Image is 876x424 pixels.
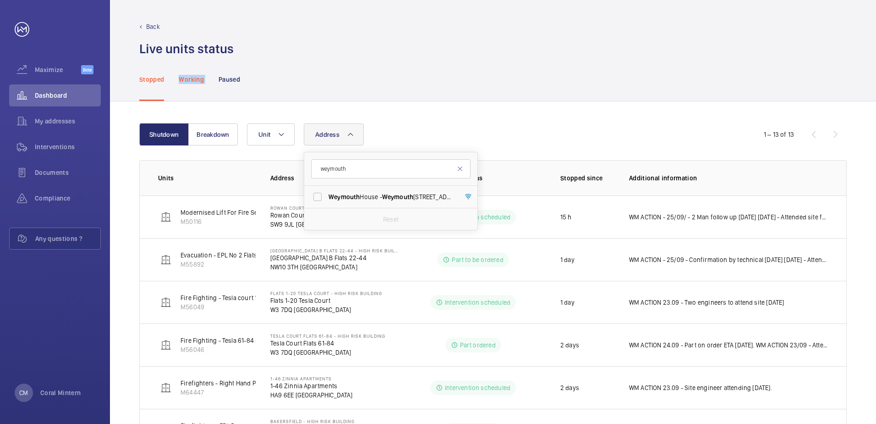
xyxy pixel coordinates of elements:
p: WM ACTION 23.09 - Two engineers to attend site [DATE] [629,298,784,307]
p: Stopped since [560,173,614,183]
div: 1 – 13 of 13 [764,130,794,139]
p: Rowan Court Flats 78-194 [270,211,391,220]
p: CM [19,388,28,397]
img: elevator.svg [160,340,171,351]
p: Evacuation - EPL No 2 Flats 22-44 Block B [181,251,298,260]
button: Address [304,123,364,145]
span: Interventions [35,142,101,151]
img: elevator.svg [160,254,171,265]
p: 1-46 Zinnia Apartments [270,381,353,391]
p: Modernised Lift For Fire Services - LEFT HAND LIFT [181,208,324,217]
p: WM ACTION 23.09 - Site engineer attending [DATE]. [629,383,772,392]
span: My addresses [35,117,101,126]
img: elevator.svg [160,297,171,308]
p: Intervention scheduled [445,298,510,307]
p: M56049 [181,302,295,312]
p: Part ordered [460,340,496,350]
p: Fire Fighting - Tesla 61-84 schn euro [181,336,284,345]
p: Part to be ordered [452,255,503,264]
p: Additional information [629,173,828,183]
p: Address [270,173,400,183]
p: Fire Fighting - Tesla court 1-20 & 101-104 [181,293,295,302]
h1: Live units status [139,40,234,57]
button: Unit [247,123,295,145]
p: M56046 [181,345,284,354]
span: Unit [258,131,270,138]
p: Intervention scheduled [445,383,510,392]
p: W3 7DQ [GEOGRAPHIC_DATA] [270,305,382,314]
span: Address [315,131,339,138]
p: Paused [219,75,240,84]
p: M50116 [181,217,324,226]
p: Flats 1-20 Tesla Court - High Risk Building [270,290,382,296]
p: SW9 9JL [GEOGRAPHIC_DATA] [270,220,391,229]
p: M55892 [181,260,298,269]
p: Reset [383,215,399,224]
p: W3 7DQ [GEOGRAPHIC_DATA] [270,348,385,357]
img: elevator.svg [160,382,171,393]
span: Dashboard [35,91,101,100]
img: elevator.svg [160,212,171,223]
span: Any questions ? [35,234,100,243]
p: Tesla Court Flats 61-84 - High Risk Building [270,333,385,339]
p: Units [158,173,256,183]
p: WM ACTION - 25/09/ - 2 Man follow up [DATE] [DATE] - Attended site found alot of damaged from fir... [629,212,828,222]
p: HA9 6EE [GEOGRAPHIC_DATA] [270,391,353,400]
p: 1 day [560,298,575,307]
p: Working [179,75,203,84]
p: Flats 1-20 Tesla Court [270,296,382,305]
p: 1 day [560,255,575,264]
span: Beta [81,65,93,74]
button: Shutdown [139,123,189,145]
p: Stopped [139,75,164,84]
span: Weymouth [382,193,413,201]
button: Breakdown [188,123,238,145]
p: Back [146,22,160,31]
p: Tesla Court Flats 61-84 [270,339,385,348]
p: Rowan Court Flats 78-194 - High Risk Building [270,205,391,211]
p: Bakersfield - High Risk Building [270,418,355,424]
p: Coral Mintern [40,388,81,397]
span: Documents [35,168,101,177]
p: WM ACTION - 25/09 - Confirmation by technical [DATE] [DATE] - Attended site found faults on drive... [629,255,828,264]
span: Weymouth [328,193,360,201]
input: Search by address [311,159,471,179]
p: 2 days [560,340,579,350]
p: [GEOGRAPHIC_DATA] B Flats 22-44 [270,253,400,262]
p: 15 h [560,212,572,222]
p: Firefighters - Right Hand Passenger Lift [181,379,293,388]
p: WM ACTION 24.09 - Part on order ETA [DATE]. WM ACTION 23/09 - Attended site, new brake switches r... [629,340,828,350]
span: Maximize [35,65,81,74]
p: M64447 [181,388,293,397]
p: 2 days [560,383,579,392]
span: House - [STREET_ADDRESS] [328,192,454,201]
p: [GEOGRAPHIC_DATA] B Flats 22-44 - High Risk Building [270,248,400,253]
p: NW10 3TH [GEOGRAPHIC_DATA] [270,262,400,272]
p: 1-46 Zinnia Apartments [270,376,353,381]
span: Compliance [35,194,101,203]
